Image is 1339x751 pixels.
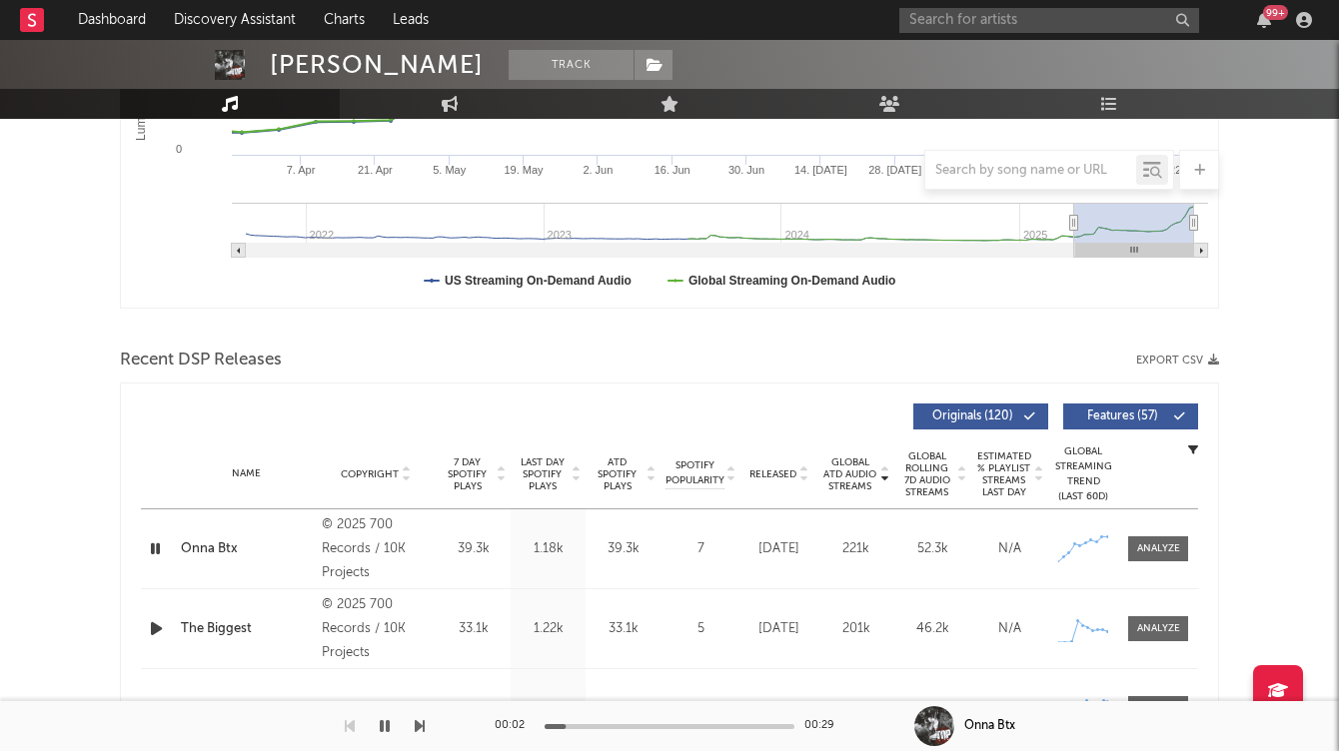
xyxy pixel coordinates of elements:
[822,539,889,559] div: 221k
[1257,12,1271,28] button: 99+
[1053,444,1113,504] div: Global Streaming Trend (Last 60D)
[749,468,796,480] span: Released
[591,539,656,559] div: 39.3k
[509,50,634,80] button: Track
[516,699,581,719] div: 837
[913,403,1048,429] button: Originals(120)
[1076,410,1168,422] span: Features ( 57 )
[181,619,312,639] a: The Biggest
[270,50,484,80] div: [PERSON_NAME]
[591,456,644,492] span: ATD Spotify Plays
[926,410,1018,422] span: Originals ( 120 )
[516,539,581,559] div: 1.18k
[322,697,431,721] div: 2025 700/4GTMT
[976,450,1031,498] span: Estimated % Playlist Streams Last Day
[181,539,312,559] a: Onna Btx
[745,539,812,559] div: [DATE]
[925,163,1136,179] input: Search by song name or URL
[1063,403,1198,429] button: Features(57)
[666,699,735,719] div: 25
[822,456,877,492] span: Global ATD Audio Streams
[441,619,506,639] div: 33.1k
[804,714,844,738] div: 00:29
[745,619,812,639] div: [DATE]
[181,699,312,719] a: Tender Man
[516,619,581,639] div: 1.22k
[441,456,494,492] span: 7 Day Spotify Plays
[516,456,569,492] span: Last Day Spotify Plays
[976,619,1043,639] div: N/A
[745,699,812,719] div: [DATE]
[976,539,1043,559] div: N/A
[134,1,148,141] text: Luminate Weekly Streams
[181,466,312,481] div: Name
[899,539,966,559] div: 52.3k
[899,619,966,639] div: 46.2k
[822,699,889,719] div: 79k
[964,717,1015,735] div: Onna Btx
[591,699,656,719] div: 41.9k
[495,714,535,738] div: 00:02
[899,699,966,719] div: 41.9k
[666,458,724,488] span: Spotify Popularity
[688,274,896,288] text: Global Streaming On-Demand Audio
[666,619,735,639] div: 5
[591,619,656,639] div: 33.1k
[322,513,431,585] div: © 2025 700 Records / 10K Projects
[176,143,182,155] text: 0
[120,349,282,373] span: Recent DSP Releases
[445,274,632,288] text: US Streaming On-Demand Audio
[899,8,1199,33] input: Search for artists
[1136,355,1219,367] button: Export CSV
[341,468,399,480] span: Copyright
[322,593,431,665] div: © 2025 700 Records / 10K Projects
[666,539,735,559] div: 7
[822,619,889,639] div: 201k
[1263,5,1288,20] div: 99 +
[899,450,954,498] span: Global Rolling 7D Audio Streams
[441,539,506,559] div: 39.3k
[976,699,1043,719] div: N/A
[441,699,506,719] div: 6.59k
